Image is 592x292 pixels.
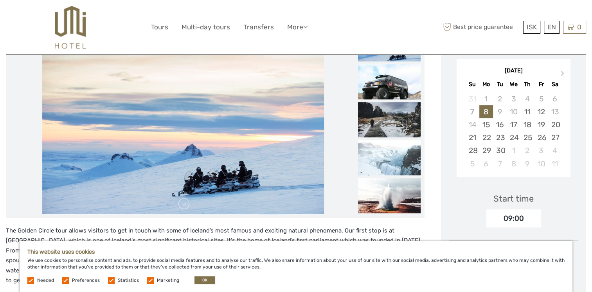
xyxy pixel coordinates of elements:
[151,22,168,33] a: Tours
[465,131,479,144] div: Choose Sunday, September 21st, 2025
[358,102,421,137] img: f4ee769743ea48a6ad0ab2d038370ecb_slider_thumbnail.jpeg
[358,140,421,175] img: f15003c3cc8f47e885b70257023623dd_slider_thumbnail.jpeg
[507,105,520,118] div: Not available Wednesday, September 10th, 2025
[507,157,520,170] div: Choose Wednesday, October 8th, 2025
[534,144,548,157] div: Choose Friday, October 3rd, 2025
[493,131,507,144] div: Choose Tuesday, September 23rd, 2025
[465,157,479,170] div: Choose Sunday, October 5th, 2025
[37,277,54,284] label: Needed
[548,79,562,90] div: Sa
[493,157,507,170] div: Choose Tuesday, October 7th, 2025
[441,21,521,34] span: Best price guarantee
[534,92,548,105] div: Not available Friday, September 5th, 2025
[507,79,520,90] div: We
[55,6,86,49] img: 526-1e775aa5-7374-4589-9d7e-5793fb20bdfc_logo_big.jpg
[11,14,88,20] p: We're away right now. Please check back later!
[527,23,537,31] span: ISK
[157,277,179,284] label: Marketing
[520,92,534,105] div: Not available Thursday, September 4th, 2025
[507,144,520,157] div: Choose Wednesday, October 1st, 2025
[534,79,548,90] div: Fr
[548,144,562,157] div: Choose Saturday, October 4th, 2025
[520,131,534,144] div: Choose Thursday, September 25th, 2025
[358,64,421,99] img: 5909776347d8488e9d87be5bfd9784d2_slider_thumbnail.jpeg
[548,131,562,144] div: Choose Saturday, September 27th, 2025
[493,118,507,131] div: Choose Tuesday, September 16th, 2025
[544,21,560,34] div: EN
[465,144,479,157] div: Choose Sunday, September 28th, 2025
[534,131,548,144] div: Choose Friday, September 26th, 2025
[493,79,507,90] div: Tu
[548,105,562,118] div: Not available Saturday, September 13th, 2025
[576,23,583,31] span: 0
[42,26,324,214] img: e24f46e7e7e04a9ebabfe6858eed8ac3_main_slider.jpg
[479,79,493,90] div: Mo
[118,277,139,284] label: Statistics
[27,249,565,255] h5: This website uses cookies
[507,131,520,144] div: Choose Wednesday, September 24th, 2025
[465,92,479,105] div: Not available Sunday, August 31st, 2025
[548,92,562,105] div: Not available Saturday, September 6th, 2025
[182,22,230,33] a: Multi-day tours
[194,276,215,284] button: OK
[534,105,548,118] div: Choose Friday, September 12th, 2025
[20,241,572,292] div: We use cookies to personalise content and ads, to provide social media features and to analyse ou...
[6,226,425,286] p: The Golden Circle tour allows visitors to get in touch with some of Iceland’s most famous and exc...
[459,92,568,170] div: month 2025-09
[479,92,493,105] div: Not available Monday, September 1st, 2025
[507,118,520,131] div: Choose Wednesday, September 17th, 2025
[520,105,534,118] div: Choose Thursday, September 11th, 2025
[479,118,493,131] div: Choose Monday, September 15th, 2025
[520,79,534,90] div: Th
[493,92,507,105] div: Not available Tuesday, September 2nd, 2025
[479,105,493,118] div: Choose Monday, September 8th, 2025
[486,209,541,227] div: 09:00
[557,69,570,81] button: Next Month
[520,118,534,131] div: Choose Thursday, September 18th, 2025
[548,118,562,131] div: Choose Saturday, September 20th, 2025
[520,157,534,170] div: Choose Thursday, October 9th, 2025
[493,193,534,205] div: Start time
[479,131,493,144] div: Choose Monday, September 22nd, 2025
[493,144,507,157] div: Choose Tuesday, September 30th, 2025
[465,79,479,90] div: Su
[243,22,274,33] a: Transfers
[479,144,493,157] div: Choose Monday, September 29th, 2025
[479,157,493,170] div: Choose Monday, October 6th, 2025
[534,118,548,131] div: Choose Friday, September 19th, 2025
[90,12,99,22] button: Open LiveChat chat widget
[507,92,520,105] div: Not available Wednesday, September 3rd, 2025
[457,67,570,75] div: [DATE]
[465,105,479,118] div: Not available Sunday, September 7th, 2025
[287,22,308,33] a: More
[534,157,548,170] div: Choose Friday, October 10th, 2025
[520,144,534,157] div: Choose Thursday, October 2nd, 2025
[465,118,479,131] div: Not available Sunday, September 14th, 2025
[72,277,100,284] label: Preferences
[548,157,562,170] div: Choose Saturday, October 11th, 2025
[493,105,507,118] div: Not available Tuesday, September 9th, 2025
[358,178,421,213] img: d20006cff51242719c6f2951424a6da4_slider_thumbnail.jpeg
